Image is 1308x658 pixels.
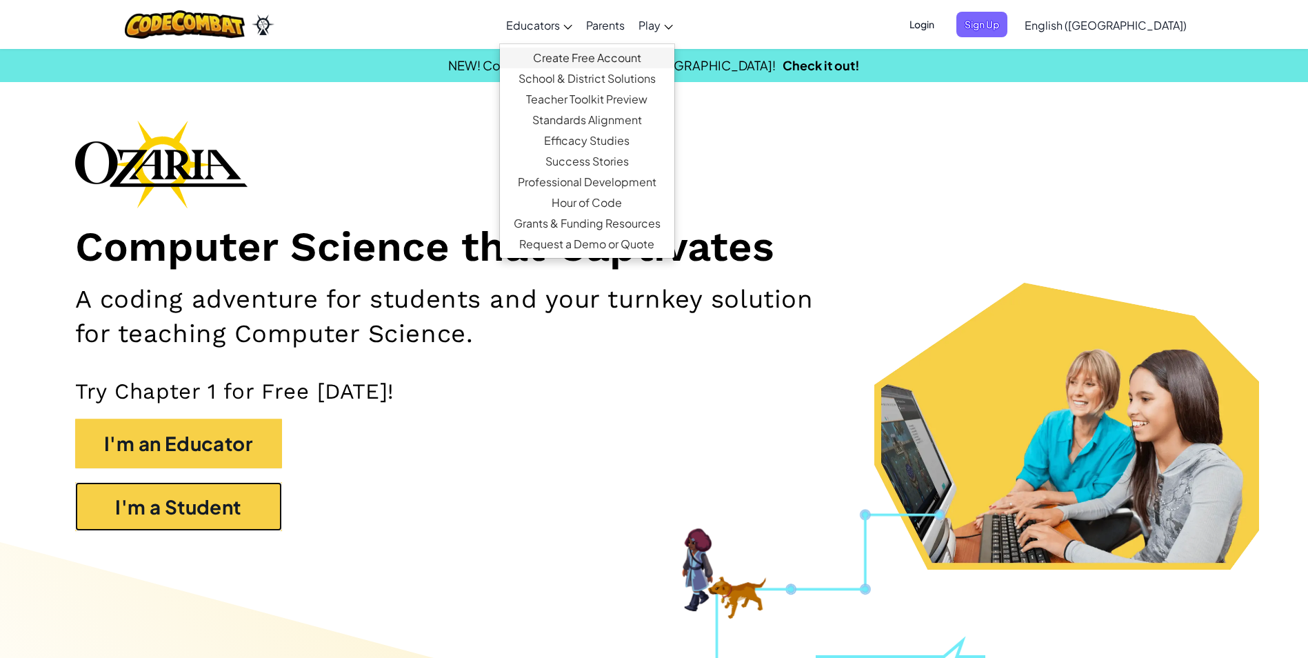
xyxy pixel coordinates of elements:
a: Parents [579,6,632,43]
a: Teacher Toolkit Preview [500,89,674,110]
a: Grants & Funding Resources [500,213,674,234]
a: School & District Solutions [500,68,674,89]
a: Efficacy Studies [500,130,674,151]
img: CodeCombat logo [125,10,245,39]
a: Check it out! [783,57,860,73]
span: NEW! CodeCombat is coming to [GEOGRAPHIC_DATA]! [448,57,776,73]
p: Try Chapter 1 for Free [DATE]! [75,378,1234,405]
button: I'm an Educator [75,419,282,468]
h2: A coding adventure for students and your turnkey solution for teaching Computer Science. [75,282,852,350]
button: Login [901,12,943,37]
span: Educators [506,18,560,32]
a: Hour of Code [500,192,674,213]
span: Play [638,18,661,32]
a: Educators [499,6,579,43]
a: Request a Demo or Quote [500,234,674,255]
a: Professional Development [500,172,674,192]
span: English ([GEOGRAPHIC_DATA]) [1025,18,1187,32]
a: Success Stories [500,151,674,172]
img: Ozaria branding logo [75,120,248,208]
a: Standards Alignment [500,110,674,130]
button: I'm a Student [75,482,282,532]
a: Play [632,6,680,43]
img: Ozaria [252,14,274,35]
button: Sign Up [956,12,1007,37]
a: Create Free Account [500,48,674,68]
a: English ([GEOGRAPHIC_DATA]) [1018,6,1194,43]
h1: Computer Science that Captivates [75,222,1234,272]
